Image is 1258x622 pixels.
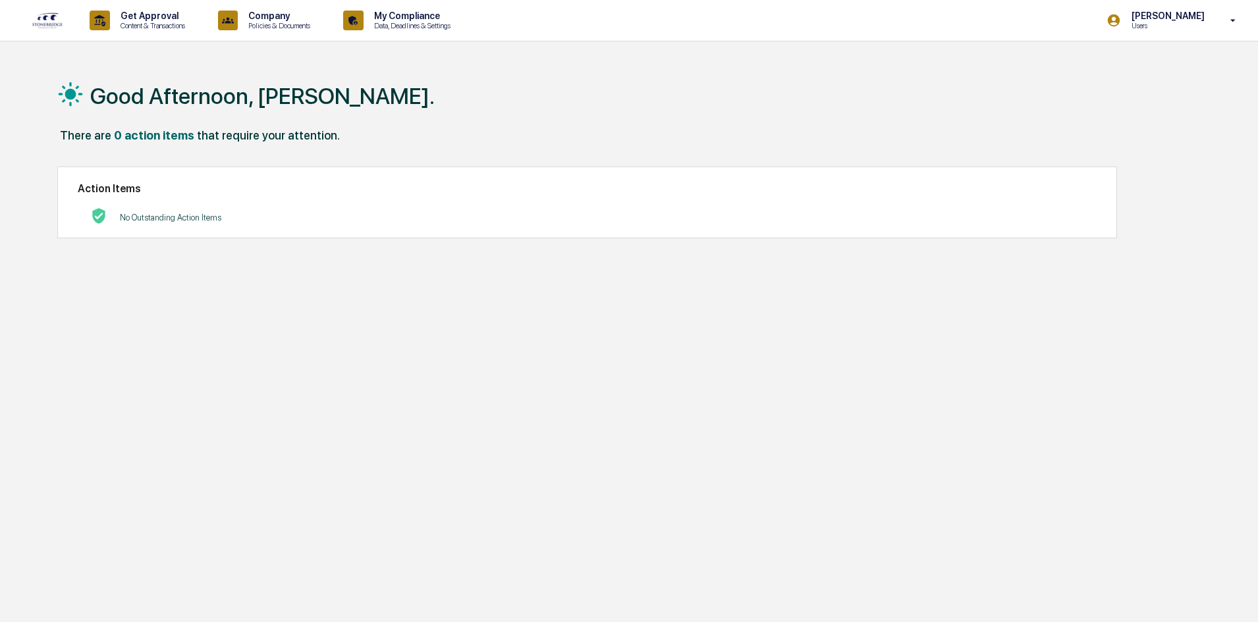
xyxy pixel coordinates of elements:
h1: Good Afternoon, [PERSON_NAME]. [90,83,435,109]
div: that require your attention. [197,128,340,142]
p: Policies & Documents [238,21,317,30]
h2: Action Items [78,182,1097,195]
div: 0 action items [114,128,194,142]
p: Data, Deadlines & Settings [364,21,457,30]
img: No Actions logo [91,208,107,224]
p: Users [1121,21,1211,30]
p: No Outstanding Action Items [120,213,221,222]
p: Company [238,11,317,21]
p: [PERSON_NAME] [1121,11,1211,21]
p: Content & Transactions [110,21,192,30]
img: logo [32,12,63,29]
p: Get Approval [110,11,192,21]
div: There are [60,128,111,142]
p: My Compliance [364,11,457,21]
